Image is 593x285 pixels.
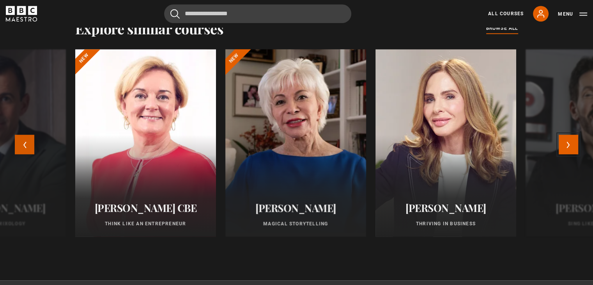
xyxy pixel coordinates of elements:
a: browse all [486,24,518,33]
a: All Courses [488,10,524,17]
p: Magical Storytelling [235,220,357,227]
h2: [PERSON_NAME] [235,202,357,214]
span: browse all [486,24,518,32]
svg: BBC Maestro [6,6,37,21]
input: Search [164,4,351,23]
h2: [PERSON_NAME] [385,202,507,214]
p: Thriving in Business [385,220,507,227]
button: Submit the search query [170,9,180,19]
a: [PERSON_NAME] Thriving in Business [375,49,516,237]
h2: Explore similar courses [75,20,224,37]
button: Toggle navigation [558,10,587,18]
h2: [PERSON_NAME] CBE [85,202,207,214]
p: Think Like an Entrepreneur [85,220,207,227]
a: [PERSON_NAME] CBE Think Like an Entrepreneur New [75,49,216,237]
a: [PERSON_NAME] Magical Storytelling New [225,49,366,237]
